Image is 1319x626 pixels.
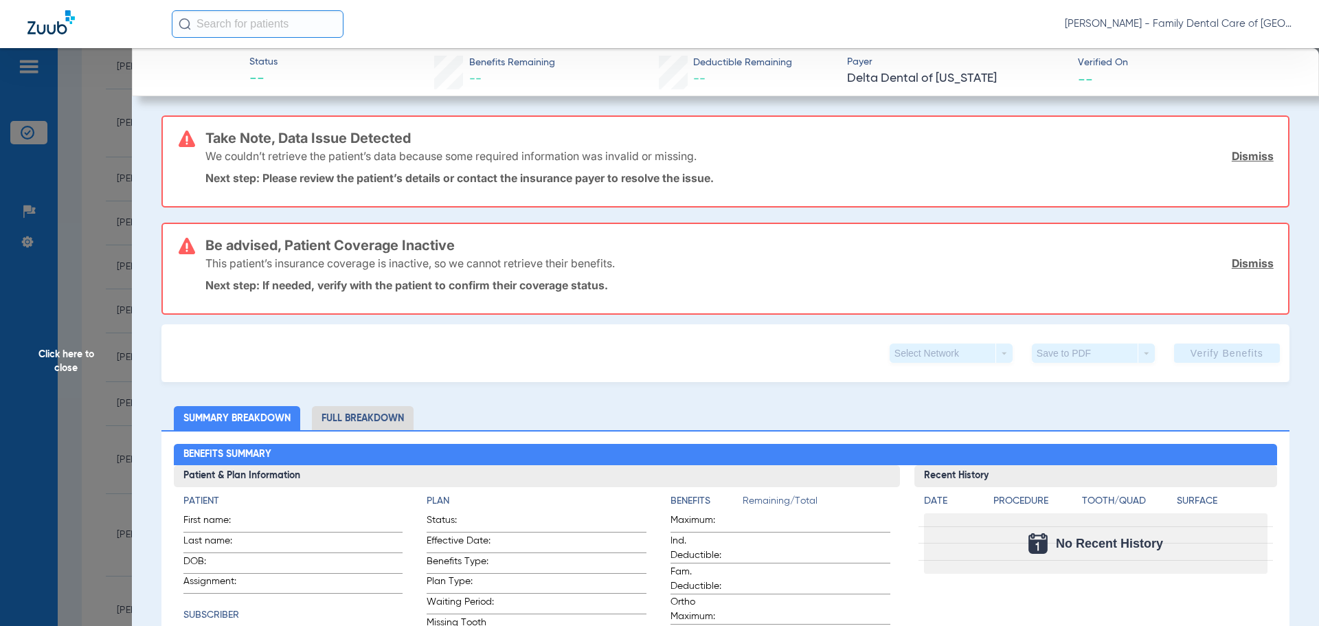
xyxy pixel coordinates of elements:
h4: Procedure [993,494,1077,508]
span: Verified On [1078,56,1297,70]
span: No Recent History [1056,537,1163,550]
span: Benefits Type: [427,555,494,573]
img: Calendar [1028,533,1048,554]
span: Effective Date: [427,534,494,552]
span: Fam. Deductible: [670,565,738,594]
app-breakdown-title: Tooth/Quad [1082,494,1173,513]
span: First name: [183,513,251,532]
span: -- [1078,71,1093,86]
h4: Tooth/Quad [1082,494,1173,508]
h4: Date [924,494,982,508]
span: Waiting Period: [427,595,494,614]
img: error-icon [179,131,195,147]
span: Ortho Maximum: [670,595,738,624]
a: Dismiss [1232,149,1274,163]
span: Status [249,55,278,69]
img: Zuub Logo [27,10,75,34]
span: Maximum: [670,513,738,532]
span: Plan Type: [427,574,494,593]
h3: Recent History [914,465,1278,487]
p: Next step: If needed, verify with the patient to confirm their coverage status. [205,278,1274,292]
h3: Patient & Plan Information [174,465,900,487]
span: Last name: [183,534,251,552]
h4: Plan [427,494,646,508]
span: -- [249,70,278,89]
span: Remaining/Total [743,494,890,513]
li: Full Breakdown [312,406,414,430]
h3: Be advised, Patient Coverage Inactive [205,238,1274,252]
app-breakdown-title: Surface [1177,494,1267,513]
span: Payer [847,55,1066,69]
h4: Benefits [670,494,743,508]
input: Search for patients [172,10,343,38]
h4: Surface [1177,494,1267,508]
p: We couldn’t retrieve the patient’s data because some required information was invalid or missing. [205,149,697,163]
span: Ind. Deductible: [670,534,738,563]
span: Assignment: [183,574,251,593]
h4: Patient [183,494,403,508]
img: error-icon [179,238,195,254]
li: Summary Breakdown [174,406,300,430]
span: Deductible Remaining [693,56,792,70]
h4: Subscriber [183,608,403,623]
span: -- [693,73,706,85]
img: Search Icon [179,18,191,30]
span: Delta Dental of [US_STATE] [847,70,1066,87]
span: DOB: [183,555,251,573]
h3: Take Note, Data Issue Detected [205,131,1274,145]
app-breakdown-title: Benefits [670,494,743,513]
p: This patient’s insurance coverage is inactive, so we cannot retrieve their benefits. [205,256,615,270]
a: Dismiss [1232,256,1274,270]
app-breakdown-title: Procedure [993,494,1077,513]
p: Next step: Please review the patient’s details or contact the insurance payer to resolve the issue. [205,171,1274,185]
span: -- [469,73,482,85]
span: Benefits Remaining [469,56,555,70]
span: Status: [427,513,494,532]
app-breakdown-title: Date [924,494,982,513]
span: [PERSON_NAME] - Family Dental Care of [GEOGRAPHIC_DATA] [1065,17,1292,31]
h2: Benefits Summary [174,444,1278,466]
